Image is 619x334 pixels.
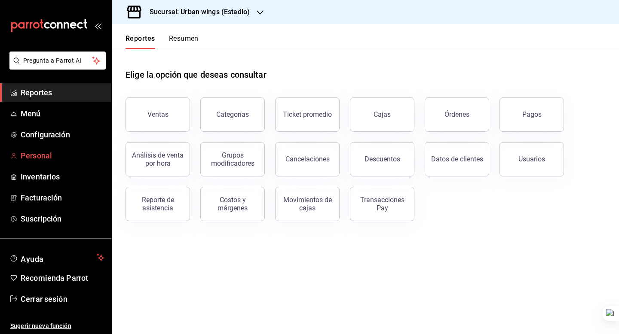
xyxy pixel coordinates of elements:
[216,110,249,118] div: Categorías
[431,155,483,163] div: Datos de clientes
[131,196,184,212] div: Reporte de asistencia
[425,97,489,132] button: Órdenes
[21,213,104,225] span: Suscripción
[350,97,414,132] a: Cajas
[425,142,489,176] button: Datos de clientes
[126,68,267,81] h1: Elige la opción que deseas consultar
[518,155,545,163] div: Usuarios
[21,293,104,305] span: Cerrar sesión
[285,155,330,163] div: Cancelaciones
[10,322,104,331] span: Sugerir nueva función
[21,252,93,263] span: Ayuda
[143,7,250,17] h3: Sucursal: Urban wings (Estadio)
[9,52,106,70] button: Pregunta a Parrot AI
[200,142,265,176] button: Grupos modificadores
[206,151,259,167] div: Grupos modificadores
[275,142,340,176] button: Cancelaciones
[23,56,92,65] span: Pregunta a Parrot AI
[21,129,104,140] span: Configuración
[283,110,332,118] div: Ticket promedio
[126,34,199,49] div: navigation tabs
[206,196,259,212] div: Costos y márgenes
[275,187,340,221] button: Movimientos de cajas
[21,272,104,284] span: Recomienda Parrot
[350,187,414,221] button: Transacciones Pay
[499,97,564,132] button: Pagos
[444,110,469,118] div: Órdenes
[126,142,190,176] button: Análisis de venta por hora
[21,108,104,119] span: Menú
[147,110,169,118] div: Ventas
[374,109,391,120] div: Cajas
[126,187,190,221] button: Reporte de asistencia
[21,171,104,182] span: Inventarios
[350,142,414,176] button: Descuentos
[200,97,265,132] button: Categorías
[275,97,340,132] button: Ticket promedio
[522,110,542,118] div: Pagos
[169,34,199,49] button: Resumen
[131,151,184,167] div: Análisis de venta por hora
[21,87,104,98] span: Reportes
[365,155,400,163] div: Descuentos
[95,22,101,29] button: open_drawer_menu
[21,192,104,203] span: Facturación
[126,34,155,49] button: Reportes
[499,142,564,176] button: Usuarios
[200,187,265,221] button: Costos y márgenes
[281,196,334,212] div: Movimientos de cajas
[6,62,106,71] a: Pregunta a Parrot AI
[126,97,190,132] button: Ventas
[21,150,104,161] span: Personal
[355,196,409,212] div: Transacciones Pay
